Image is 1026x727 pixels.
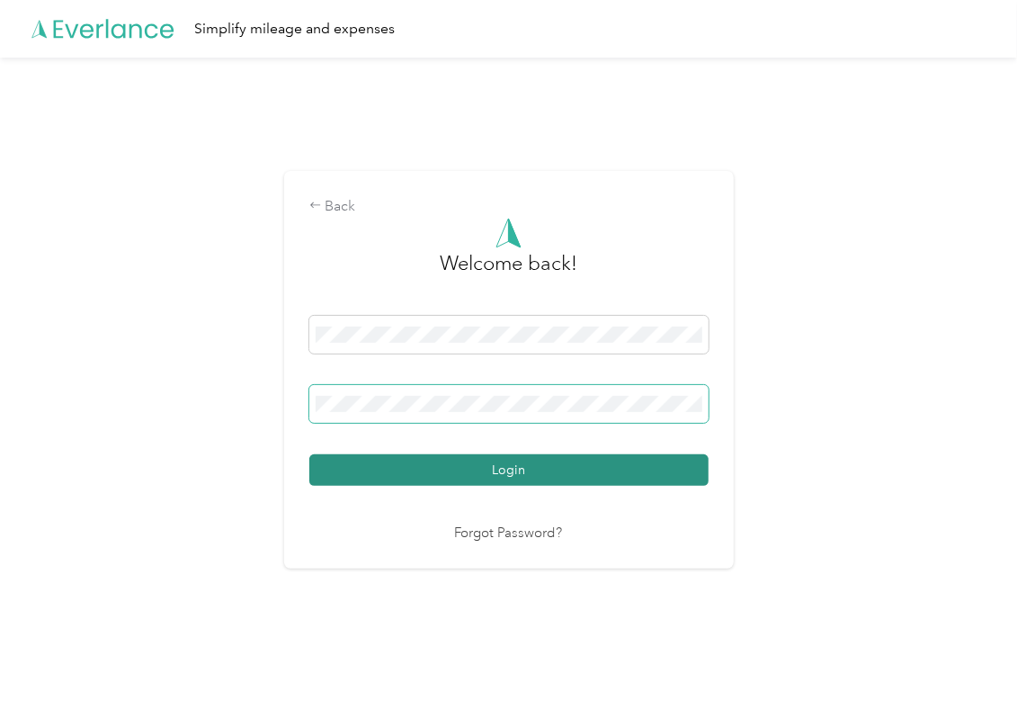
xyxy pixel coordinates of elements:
[309,454,709,486] button: Login
[440,248,577,297] h3: greeting
[925,626,1026,727] iframe: Everlance-gr Chat Button Frame
[309,196,709,218] div: Back
[194,18,395,40] div: Simplify mileage and expenses
[455,524,563,544] a: Forgot Password?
